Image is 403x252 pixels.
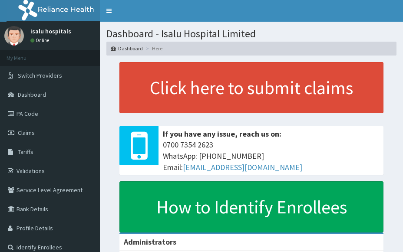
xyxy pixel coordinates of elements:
[4,26,24,46] img: User Image
[183,162,302,172] a: [EMAIL_ADDRESS][DOMAIN_NAME]
[144,45,162,52] li: Here
[30,28,71,34] p: isalu hospitals
[30,37,51,43] a: Online
[106,28,396,39] h1: Dashboard - Isalu Hospital Limited
[119,62,383,113] a: Click here to submit claims
[18,148,33,156] span: Tariffs
[18,91,46,98] span: Dashboard
[111,45,143,52] a: Dashboard
[18,129,35,137] span: Claims
[18,72,62,79] span: Switch Providers
[124,237,176,247] b: Administrators
[163,139,379,173] span: 0700 7354 2623 WhatsApp: [PHONE_NUMBER] Email:
[119,181,383,232] a: How to Identify Enrollees
[163,129,281,139] b: If you have any issue, reach us on:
